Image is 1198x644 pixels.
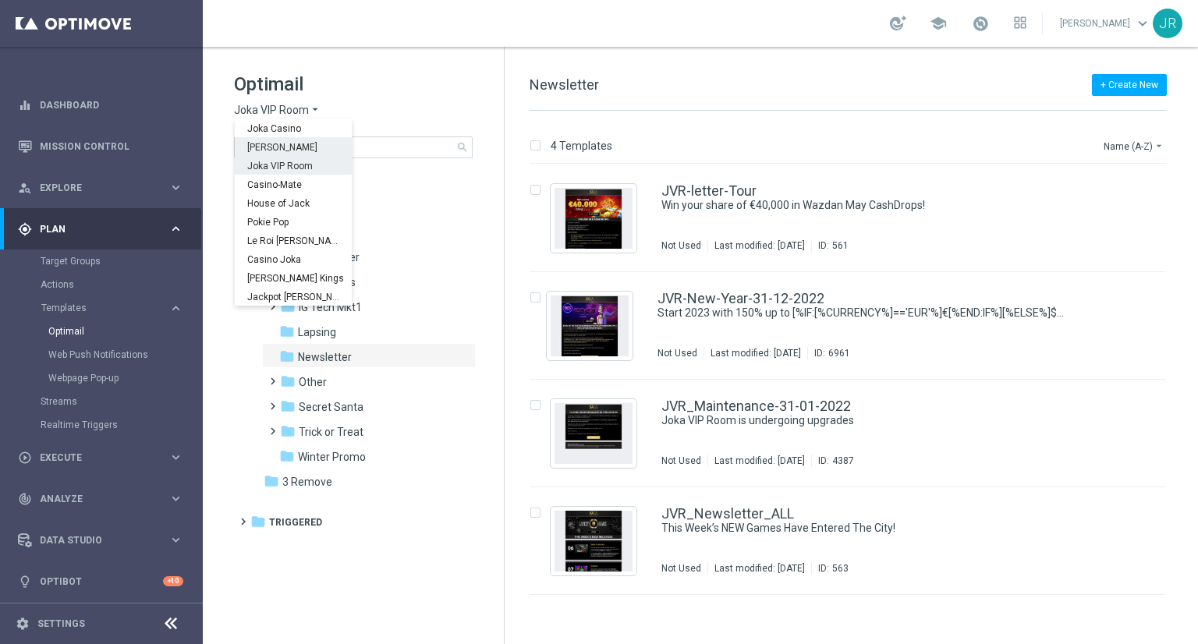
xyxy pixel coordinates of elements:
[661,399,851,413] a: JVR_Maintenance-31-01-2022
[269,515,322,529] span: Triggered
[828,347,850,359] div: 6961
[17,99,184,111] button: equalizer Dashboard
[48,372,162,384] a: Webpage Pop-up
[250,514,266,529] i: folder
[18,222,168,236] div: Plan
[163,576,183,586] div: +10
[17,140,184,153] button: Mission Control
[657,306,1100,320] div: Start 2023 with 150% up to [%IF:[%CURRENCY%]=='EUR'%]€[%END:IF%][%ELSE%]$[%END:IF%]300!
[1153,9,1182,38] div: JR
[168,450,183,465] i: keyboard_arrow_right
[40,536,168,545] span: Data Studio
[298,325,336,339] span: Lapsing
[708,239,811,252] div: Last modified: [DATE]
[41,296,201,390] div: Templates
[18,84,183,126] div: Dashboard
[280,398,296,414] i: folder
[299,425,363,439] span: Trick or Treat
[41,303,168,313] div: Templates
[168,180,183,195] i: keyboard_arrow_right
[17,493,184,505] button: track_changes Analyze keyboard_arrow_right
[661,413,1064,428] a: Joka VIP Room is undergoing upgrades
[514,272,1195,380] div: Press SPACE to select this row.
[234,136,473,158] input: Search Template
[309,103,321,118] i: arrow_drop_down
[41,255,162,267] a: Target Groups
[811,562,849,575] div: ID:
[1102,136,1167,155] button: Name (A-Z)arrow_drop_down
[299,375,327,389] span: Other
[298,450,366,464] span: Winter Promo
[17,223,184,235] button: gps_fixed Plan keyboard_arrow_right
[18,561,183,602] div: Optibot
[555,511,633,571] img: 563.jpeg
[41,413,201,437] div: Realtime Triggers
[1134,15,1151,32] span: keyboard_arrow_down
[18,451,32,465] i: play_circle_outline
[18,451,168,465] div: Execute
[832,455,854,467] div: 4387
[48,366,201,390] div: Webpage Pop-up
[40,225,168,234] span: Plan
[168,221,183,236] i: keyboard_arrow_right
[661,198,1100,213] div: Win your share of €40,000 in Wazdan May CashDrops!
[234,103,321,118] button: Joka VIP Room arrow_drop_down
[661,562,701,575] div: Not Used
[661,455,701,467] div: Not Used
[234,72,473,97] h1: Optimail
[555,188,633,249] img: 561.jpeg
[661,413,1100,428] div: Joka VIP Room is undergoing upgrades
[280,299,296,314] i: folder
[48,349,162,361] a: Web Push Notifications
[280,373,296,389] i: folder
[551,295,629,356] img: 6961.jpeg
[41,249,201,273] div: Target Groups
[17,534,184,547] button: Data Studio keyboard_arrow_right
[280,423,296,439] i: folder
[661,198,1064,213] a: Win your share of €40,000 in Wazdan May CashDrops!
[168,491,183,506] i: keyboard_arrow_right
[18,181,32,195] i: person_search
[661,184,757,198] a: JVR-letter-Tour
[530,76,599,93] span: Newsletter
[514,487,1195,595] div: Press SPACE to select this row.
[282,475,332,489] span: 3 Remove
[18,126,183,167] div: Mission Control
[1153,140,1165,152] i: arrow_drop_down
[551,139,612,153] p: 4 Templates
[279,349,295,364] i: folder
[657,347,697,359] div: Not Used
[264,473,279,489] i: folder
[40,183,168,193] span: Explore
[298,350,352,364] span: Newsletter
[657,306,1064,320] a: Start 2023 with 150% up to [%IF:[%CURRENCY%]=='EUR'%]€[%END:IF%][%ELSE%]$[%END:IF%]300!
[299,400,363,414] span: Secret Santa
[279,324,295,339] i: folder
[41,303,153,313] span: Templates
[48,320,201,343] div: Optimail
[299,300,362,314] span: IG Tech Mkt1
[168,533,183,547] i: keyboard_arrow_right
[37,619,85,628] a: Settings
[708,562,811,575] div: Last modified: [DATE]
[18,181,168,195] div: Explore
[514,380,1195,487] div: Press SPACE to select this row.
[1058,12,1153,35] a: [PERSON_NAME]keyboard_arrow_down
[832,239,849,252] div: 561
[234,103,309,118] span: Joka VIP Room
[657,292,824,306] a: JVR-New-Year-31-12-2022
[48,325,162,338] a: Optimail
[18,222,32,236] i: gps_fixed
[661,521,1064,536] a: This Week’s NEW Games Have Entered The City!
[41,273,201,296] div: Actions
[811,239,849,252] div: ID:
[40,126,183,167] a: Mission Control
[17,451,184,464] button: play_circle_outline Execute keyboard_arrow_right
[1092,74,1167,96] button: + Create New
[456,141,469,154] span: search
[17,182,184,194] button: person_search Explore keyboard_arrow_right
